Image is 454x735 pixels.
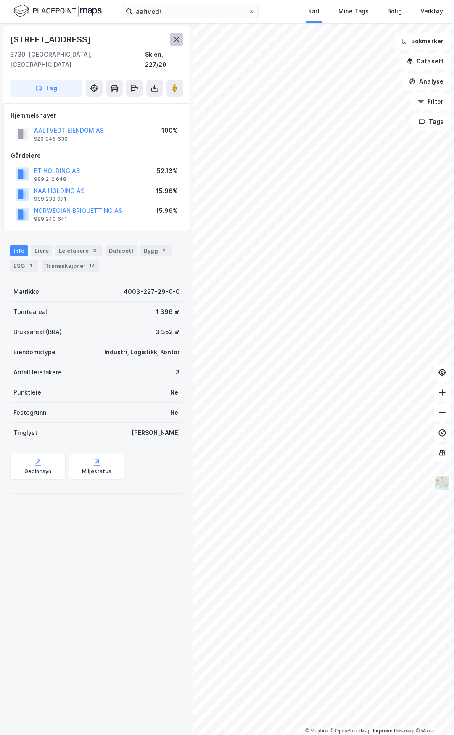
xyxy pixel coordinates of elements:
div: Punktleie [13,387,41,398]
div: 100% [161,126,178,136]
div: 3739, [GEOGRAPHIC_DATA], [GEOGRAPHIC_DATA] [10,50,145,70]
div: 12 [87,262,96,270]
a: Mapbox [305,728,328,734]
img: Z [434,475,450,491]
a: OpenStreetMap [330,728,371,734]
div: 15.96% [156,186,178,196]
div: [PERSON_NAME] [132,428,180,438]
div: Verktøy [420,6,443,16]
div: Bruksareal (BRA) [13,327,62,337]
button: Bokmerker [394,33,451,50]
div: 15.96% [156,206,178,216]
div: 989 212 648 [34,176,66,183]
div: 920 046 630 [34,136,68,142]
div: Eiere [31,245,52,256]
div: 2 [160,246,168,255]
button: Tag [10,80,82,97]
div: Nei [170,387,180,398]
iframe: Chat Widget [412,695,454,735]
div: Skien, 227/29 [145,50,183,70]
div: Geoinnsyn [24,468,52,475]
div: Transaksjoner [42,260,99,272]
div: Industri, Logistikk, Kontor [104,347,180,357]
div: 4003-227-29-0-0 [124,287,180,297]
div: Mine Tags [338,6,369,16]
div: 1 [26,262,35,270]
div: Bolig [387,6,402,16]
button: Analyse [402,73,451,90]
div: 1 396 ㎡ [156,307,180,317]
div: Nei [170,408,180,418]
div: [STREET_ADDRESS] [10,33,92,46]
div: Matrikkel [13,287,41,297]
div: 3 [90,246,99,255]
div: Eiendomstype [13,347,55,357]
div: Kart [308,6,320,16]
div: Tomteareal [13,307,47,317]
div: 989 233 971 [34,196,66,202]
div: Bygg [140,245,172,256]
button: Datasett [399,53,451,70]
div: Leietakere [55,245,102,256]
div: ESG [10,260,38,272]
button: Tags [412,113,451,130]
div: 989 240 641 [34,216,67,222]
div: Info [10,245,28,256]
input: Søk på adresse, matrikkel, gårdeiere, leietakere eller personer [132,5,248,18]
img: logo.f888ab2527a4732fd821a326f86c7f29.svg [13,4,102,18]
div: Hjemmelshaver [11,110,183,120]
div: Tinglyst [13,428,37,438]
button: Filter [410,93,451,110]
div: 52.13% [157,166,178,176]
div: Festegrunn [13,408,46,418]
a: Improve this map [373,728,414,734]
div: 3 [176,367,180,377]
div: Antall leietakere [13,367,62,377]
div: Miljøstatus [82,468,111,475]
div: Gårdeiere [11,151,183,161]
div: 3 352 ㎡ [156,327,180,337]
div: Datasett [106,245,137,256]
